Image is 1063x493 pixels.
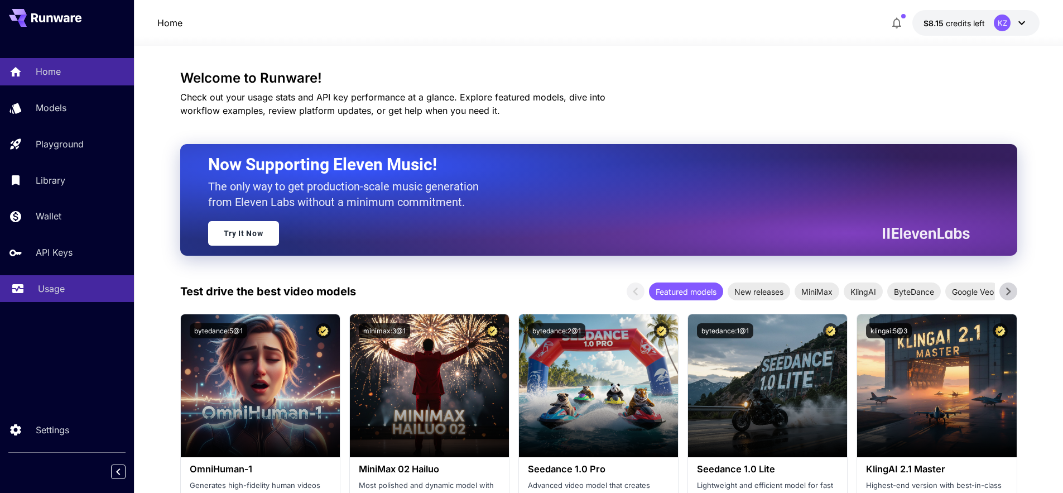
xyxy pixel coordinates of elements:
[111,465,126,479] button: Collapse sidebar
[519,314,678,457] img: alt
[157,16,182,30] a: Home
[923,18,946,28] span: $8.15
[36,246,73,259] p: API Keys
[728,286,790,298] span: New releases
[649,286,723,298] span: Featured models
[945,286,1001,298] span: Google Veo
[923,17,985,29] div: $8.1466
[208,221,279,246] a: Try It Now
[208,179,487,210] p: The only way to get production-scale music generation from Eleven Labs without a minimum commitment.
[866,323,912,338] button: klingai:5@3
[649,283,723,300] div: Featured models
[359,323,410,338] button: minimax:3@1
[857,314,1016,457] img: alt
[180,92,605,116] span: Check out your usage stats and API key performance at a glance. Explore featured models, dive int...
[887,283,941,300] div: ByteDance
[866,464,1007,475] h3: KlingAI 2.1 Master
[38,282,65,295] p: Usage
[528,323,585,338] button: bytedance:2@1
[994,15,1011,31] div: KZ
[945,283,1001,300] div: Google Veo
[993,323,1008,338] button: Certified Model – Vetted for best performance and includes a commercial license.
[887,286,941,298] span: ByteDance
[36,65,61,78] p: Home
[181,314,340,457] img: alt
[795,283,839,300] div: MiniMax
[823,323,838,338] button: Certified Model – Vetted for best performance and includes a commercial license.
[359,464,500,475] h3: MiniMax 02 Hailuo
[795,286,839,298] span: MiniMax
[844,283,883,300] div: KlingAI
[654,323,669,338] button: Certified Model – Vetted for best performance and includes a commercial license.
[190,464,331,475] h3: OmniHuman‑1
[688,314,847,457] img: alt
[728,283,790,300] div: New releases
[180,283,356,300] p: Test drive the best video models
[180,70,1017,86] h3: Welcome to Runware!
[844,286,883,298] span: KlingAI
[157,16,182,30] nav: breadcrumb
[36,101,66,114] p: Models
[316,323,331,338] button: Certified Model – Vetted for best performance and includes a commercial license.
[528,464,669,475] h3: Seedance 1.0 Pro
[208,154,961,175] h2: Now Supporting Eleven Music!
[36,209,61,223] p: Wallet
[36,423,69,437] p: Settings
[36,137,84,151] p: Playground
[697,323,753,338] button: bytedance:1@1
[119,462,134,482] div: Collapse sidebar
[946,18,985,28] span: credits left
[912,10,1040,36] button: $8.1466KZ
[350,314,509,457] img: alt
[697,464,838,475] h3: Seedance 1.0 Lite
[485,323,500,338] button: Certified Model – Vetted for best performance and includes a commercial license.
[190,323,247,338] button: bytedance:5@1
[36,174,65,187] p: Library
